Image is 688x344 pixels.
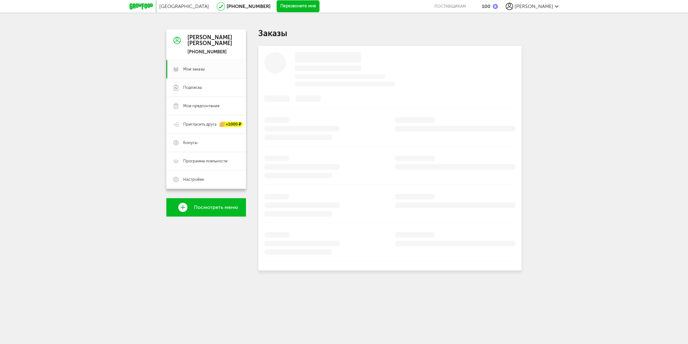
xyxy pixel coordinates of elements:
a: [PHONE_NUMBER] [227,3,270,9]
button: Перезвоните мне [277,0,319,13]
h1: Заказы [258,29,522,37]
a: Программа лояльности [166,152,246,170]
span: Мои предпочтения [183,103,219,109]
div: 100 [482,3,490,9]
a: Мои предпочтения [166,97,246,115]
span: Подписка [183,85,202,90]
a: Мои заказы [166,60,246,78]
span: Бонусы [183,140,198,146]
span: Пригласить друга [183,122,217,127]
div: [PERSON_NAME] [PERSON_NAME] [187,35,232,47]
span: Мои заказы [183,66,205,72]
span: [GEOGRAPHIC_DATA] [159,3,209,9]
div: +1000 ₽ [220,122,243,127]
a: Настройки [166,170,246,189]
span: Настройки [183,177,204,182]
span: [PERSON_NAME] [515,3,553,9]
a: Подписка [166,78,246,97]
span: Посмотреть меню [194,205,238,210]
a: Пригласить друга +1000 ₽ [166,115,246,134]
img: bonus_b.cdccf46.png [493,4,498,9]
span: Программа лояльности [183,158,228,164]
div: [PHONE_NUMBER] [187,49,232,55]
a: Бонусы [166,134,246,152]
a: Посмотреть меню [166,198,246,217]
